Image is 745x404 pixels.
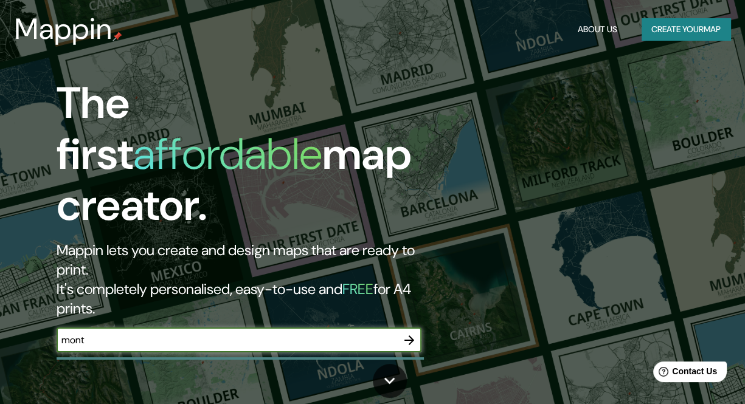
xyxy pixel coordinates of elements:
[573,18,622,41] button: About Us
[342,279,373,298] h5: FREE
[57,333,397,347] input: Choose your favourite place
[637,357,732,391] iframe: Help widget launcher
[113,32,122,41] img: mappin-pin
[57,78,429,241] h1: The first map creator.
[15,12,113,46] h3: Mappin
[133,126,322,182] h1: affordable
[57,241,429,318] h2: Mappin lets you create and design maps that are ready to print. It's completely personalised, eas...
[642,18,730,41] button: Create yourmap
